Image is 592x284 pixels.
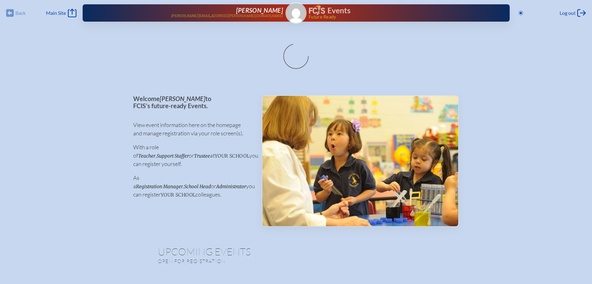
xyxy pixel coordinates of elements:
a: Main Site [46,9,76,17]
span: Log out [560,10,576,16]
img: Events [262,96,458,226]
a: Gravatar [286,2,306,23]
span: Teacher [138,153,155,159]
span: Main Site [46,10,66,16]
p: As a , or you can register colleagues. [133,174,252,199]
span: your school [215,153,249,159]
p: With a role of , or at you can register yourself. [133,143,252,168]
span: Support Staffer [157,153,189,159]
span: Registration Manager [136,184,183,189]
p: Open for registration [158,258,321,264]
span: [PERSON_NAME] [236,6,283,14]
span: [PERSON_NAME] [160,95,205,102]
span: School Head [184,184,211,189]
a: [PERSON_NAME][PERSON_NAME][EMAIL_ADDRESS][PERSON_NAME][DOMAIN_NAME] [102,7,283,19]
span: Administrator [216,184,246,189]
span: your school [161,192,195,198]
p: Welcome to FCIS’s future-ready Events. [133,95,252,109]
span: Trustee [194,153,210,159]
h1: Upcoming Events [158,247,434,256]
span: Future Ready [309,15,490,19]
p: View event information here on the homepage and manage registration via your role screen(s). [133,121,252,138]
div: FCIS Events — Future ready [309,5,490,19]
img: Gravatar [286,3,306,23]
p: [PERSON_NAME][EMAIL_ADDRESS][PERSON_NAME][DOMAIN_NAME] [171,14,283,18]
